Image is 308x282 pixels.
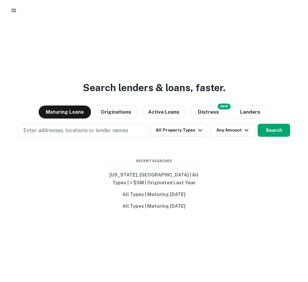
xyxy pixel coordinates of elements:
[105,158,203,164] span: Recent Searches
[150,124,207,137] button: All Property Types
[258,124,290,137] button: Search
[39,106,91,119] button: Maturing Loans
[141,106,186,119] button: Active Loans
[94,106,138,119] button: Originations
[210,124,255,137] button: Any Amount
[189,106,228,119] button: Search distressed loans with lien and other non-mortgage details.
[231,106,270,119] button: Lenders
[105,169,203,189] button: [US_STATE], [GEOGRAPHIC_DATA] | All Types | > $5M | Originated Last Year
[23,127,128,134] p: Enter addresses, locations or lender names
[218,104,231,109] div: NEW
[105,189,203,200] button: All Types | Maturing [DATE]
[105,200,203,212] button: All Types | Maturing [DATE]
[18,124,148,137] button: Enter addresses, locations or lender names
[83,80,225,95] h3: Search lenders & loans, faster.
